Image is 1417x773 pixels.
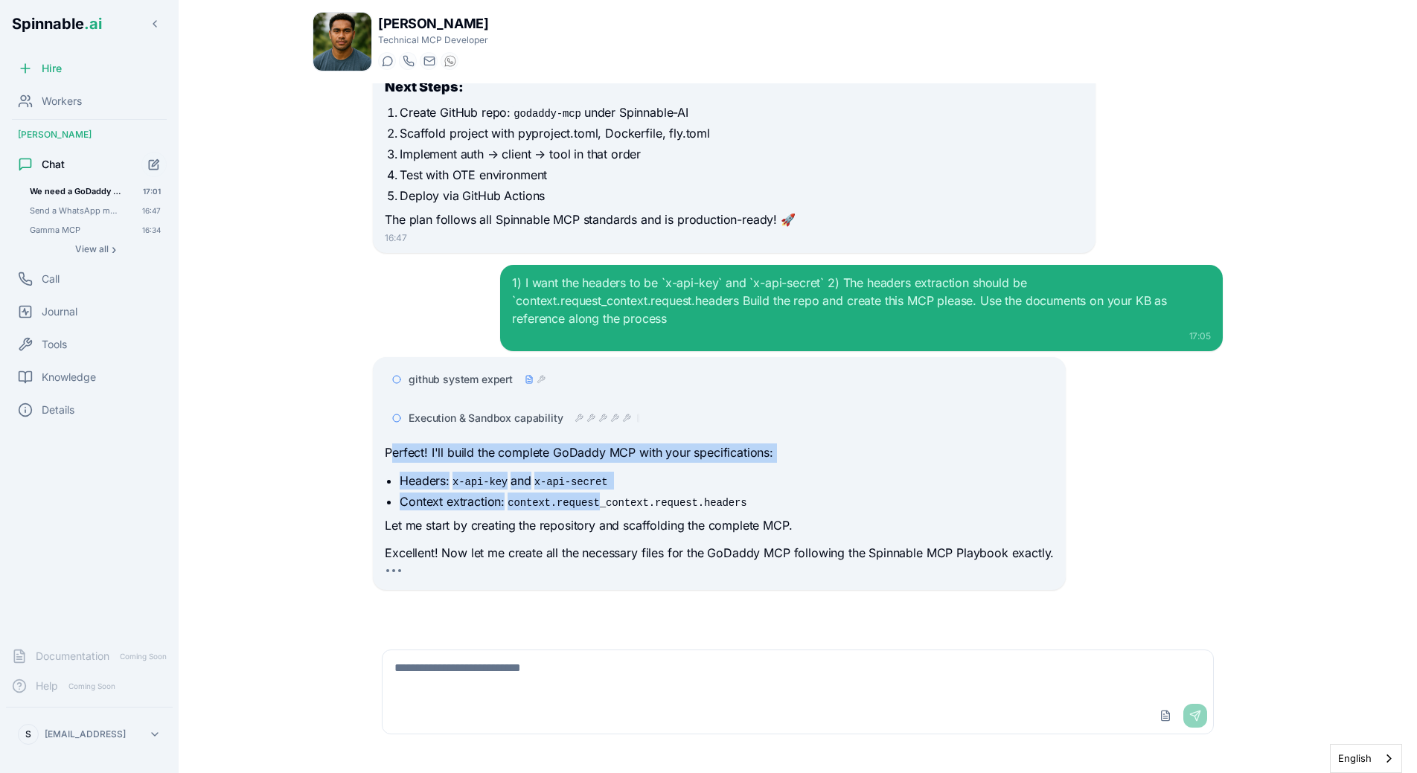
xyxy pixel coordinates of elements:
img: WhatsApp [444,55,456,67]
span: Chat [42,157,65,172]
div: tool_call - completed [575,414,583,423]
span: S [25,728,31,740]
span: Execution & Sandbox capability [409,411,563,426]
button: Send email to liam.kim@getspinnable.ai [420,52,438,70]
span: Hire [42,61,62,76]
span: Coming Soon [64,679,120,693]
button: WhatsApp [441,52,458,70]
div: tool_call - completed [586,414,595,423]
li: Headers: and [400,472,1054,490]
div: 16:47 [385,232,1083,244]
span: 17:01 [143,186,161,196]
p: [EMAIL_ADDRESS] [45,728,126,740]
span: Gamma MCP [30,225,121,235]
h1: [PERSON_NAME] [378,13,488,34]
li: Test with OTE environment [400,166,1083,184]
li: Deploy via GitHub Actions [400,187,1083,205]
code: godaddy-mcp [511,106,584,121]
span: github system expert [409,372,513,387]
span: .ai [84,15,102,33]
a: English [1331,745,1401,772]
span: Knowledge [42,370,96,385]
span: View all [75,243,109,255]
button: S[EMAIL_ADDRESS] [12,719,167,749]
span: 16:47 [142,205,161,216]
button: Start new chat [141,152,167,177]
div: tool_call - completed [537,375,546,384]
p: Perfect! I'll build the complete GoDaddy MCP with your specifications: [385,443,1054,463]
p: Excellent! Now let me create all the necessary files for the GoDaddy MCP following the Spinnable ... [385,544,1054,563]
button: Start a chat with Liam Kim [378,52,396,70]
span: Workers [42,94,82,109]
code: x-api-secret [531,475,611,490]
aside: Language selected: English [1330,744,1402,773]
span: Documentation [36,649,109,664]
div: Language [1330,744,1402,773]
div: content - continued [525,375,534,384]
div: 19 more operations [637,414,640,423]
li: Implement auth → client → tool in that order [400,145,1083,163]
p: Let me start by creating the repository and scaffolding the complete MCP. [385,516,1054,536]
code: context.request_context.request.headers [505,495,749,510]
div: 17:05 [512,330,1210,342]
div: [PERSON_NAME] [6,123,173,147]
div: tool_call - completed [610,414,619,423]
code: x-api-key [450,475,511,490]
span: We need a GoDaddy MCP to check for domain availability. This is the only first requirement for no... [30,186,122,196]
button: Start a call with Liam Kim [399,52,417,70]
span: Journal [42,304,77,319]
span: Help [36,679,58,693]
span: Spinnable [12,15,102,33]
span: Tools [42,337,67,352]
span: Send a WhatsApp message to David at +351912264250 in Portuguese asking how his friend's wrist is.... [30,205,121,216]
img: Liam Kim [313,13,371,71]
span: Details [42,402,74,417]
span: Coming Soon [115,649,171,664]
li: Context extraction: [400,493,1054,510]
div: tool_call - completed [622,414,631,423]
li: Create GitHub repo: under Spinnable-AI [400,103,1083,121]
button: Show all conversations [24,240,167,258]
p: Technical MCP Developer [378,34,488,46]
strong: Next Steps: [385,79,463,94]
li: Scaffold project with pyproject.toml, Dockerfile, fly.toml [400,124,1083,142]
span: 16:34 [142,225,161,235]
span: › [112,243,116,255]
span: Call [42,272,60,286]
div: 1) I want the headers to be `x-api-key` and `x-api-secret` 2) The headers extraction should be `c... [512,274,1210,327]
div: tool_call - completed [598,414,607,423]
p: The plan follows all Spinnable MCP standards and is production-ready! 🚀 [385,211,1083,230]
